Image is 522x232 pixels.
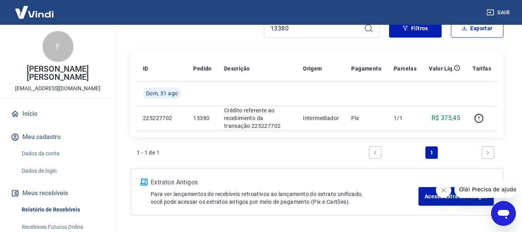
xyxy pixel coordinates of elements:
iframe: Fechar mensagem [436,182,451,198]
p: Crédito referente ao recebimento da transação 225227702 [224,107,291,130]
p: ID [143,65,148,72]
button: Exportar [451,19,503,38]
a: Relatório de Recebíveis [19,202,106,218]
a: Acesse Extratos Antigos [418,187,494,206]
p: 13380 [193,114,211,122]
p: Valor Líq. [429,65,454,72]
p: Tarifas [473,65,491,72]
p: 225227702 [143,114,181,122]
span: Dom, 31 ago [146,89,178,97]
p: Pedido [193,65,211,72]
a: Page 1 is your current page [425,146,438,159]
img: Vindi [9,0,60,24]
img: ícone [140,179,148,186]
button: Filtros [389,19,442,38]
button: Meu cadastro [9,129,106,146]
a: Next page [482,146,494,159]
p: 1/1 [394,114,417,122]
p: Extratos Antigos [151,178,418,187]
a: Dados da conta [19,146,106,162]
a: Dados de login [19,163,106,179]
iframe: Mensagem da empresa [454,181,516,198]
p: Parcelas [394,65,417,72]
button: Sair [485,5,513,20]
p: Pagamento [351,65,381,72]
p: [EMAIL_ADDRESS][DOMAIN_NAME] [15,84,100,93]
input: Busque pelo número do pedido [270,22,361,34]
p: 1 - 1 de 1 [137,149,160,156]
a: Início [9,105,106,122]
button: Meus recebíveis [9,185,106,202]
p: Descrição [224,65,250,72]
a: Previous page [369,146,381,159]
ul: Pagination [366,143,497,162]
p: [PERSON_NAME] [PERSON_NAME] [6,65,109,81]
iframe: Botão para abrir a janela de mensagens [491,201,516,226]
p: Pix [351,114,381,122]
p: Para ver lançamentos de recebíveis retroativos ao lançamento do extrato unificado, você pode aces... [151,190,418,206]
div: F [43,31,73,62]
span: Olá! Precisa de ajuda? [5,5,65,12]
p: Intermediador [303,114,339,122]
p: R$ 375,45 [432,113,461,123]
p: Origem [303,65,322,72]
